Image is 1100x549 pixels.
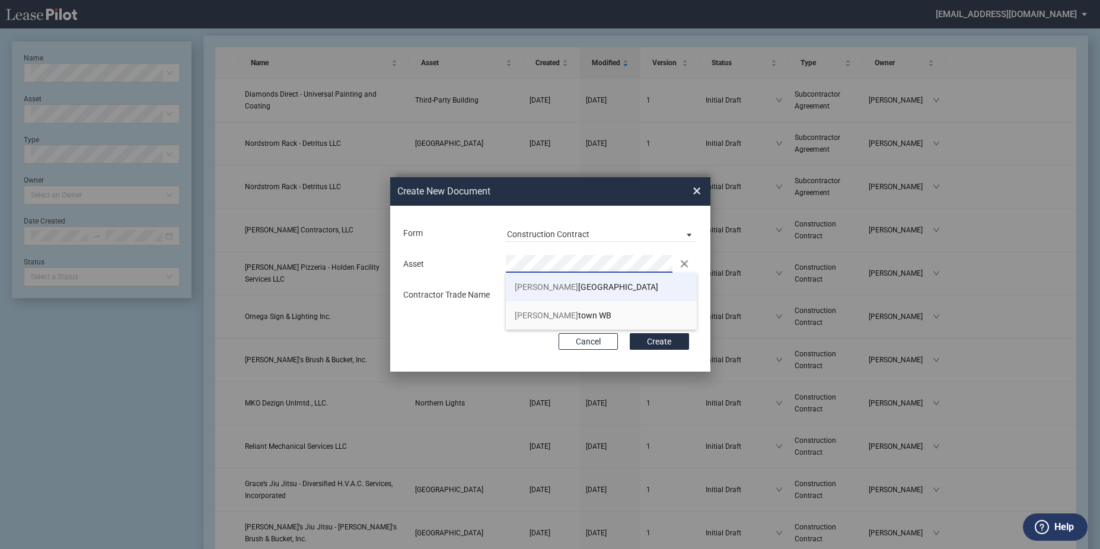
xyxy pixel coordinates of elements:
button: Cancel [559,333,618,350]
label: Help [1054,519,1074,535]
span: [PERSON_NAME] [515,282,578,292]
span: [PERSON_NAME] [515,311,578,320]
h2: Create New Document [397,185,650,198]
md-select: Lease Form: Construction Contract [506,224,697,242]
span: [GEOGRAPHIC_DATA] [515,282,658,292]
span: × [693,181,701,200]
button: Create [630,333,689,350]
div: Contractor Trade Name [396,289,499,301]
div: Asset [396,258,499,270]
li: [PERSON_NAME]town WB [506,301,697,330]
div: Construction Contract [507,229,589,239]
div: Form [396,228,499,240]
md-dialog: Create New ... [390,177,710,372]
li: [PERSON_NAME][GEOGRAPHIC_DATA] [506,273,697,301]
span: town WB [515,311,611,320]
